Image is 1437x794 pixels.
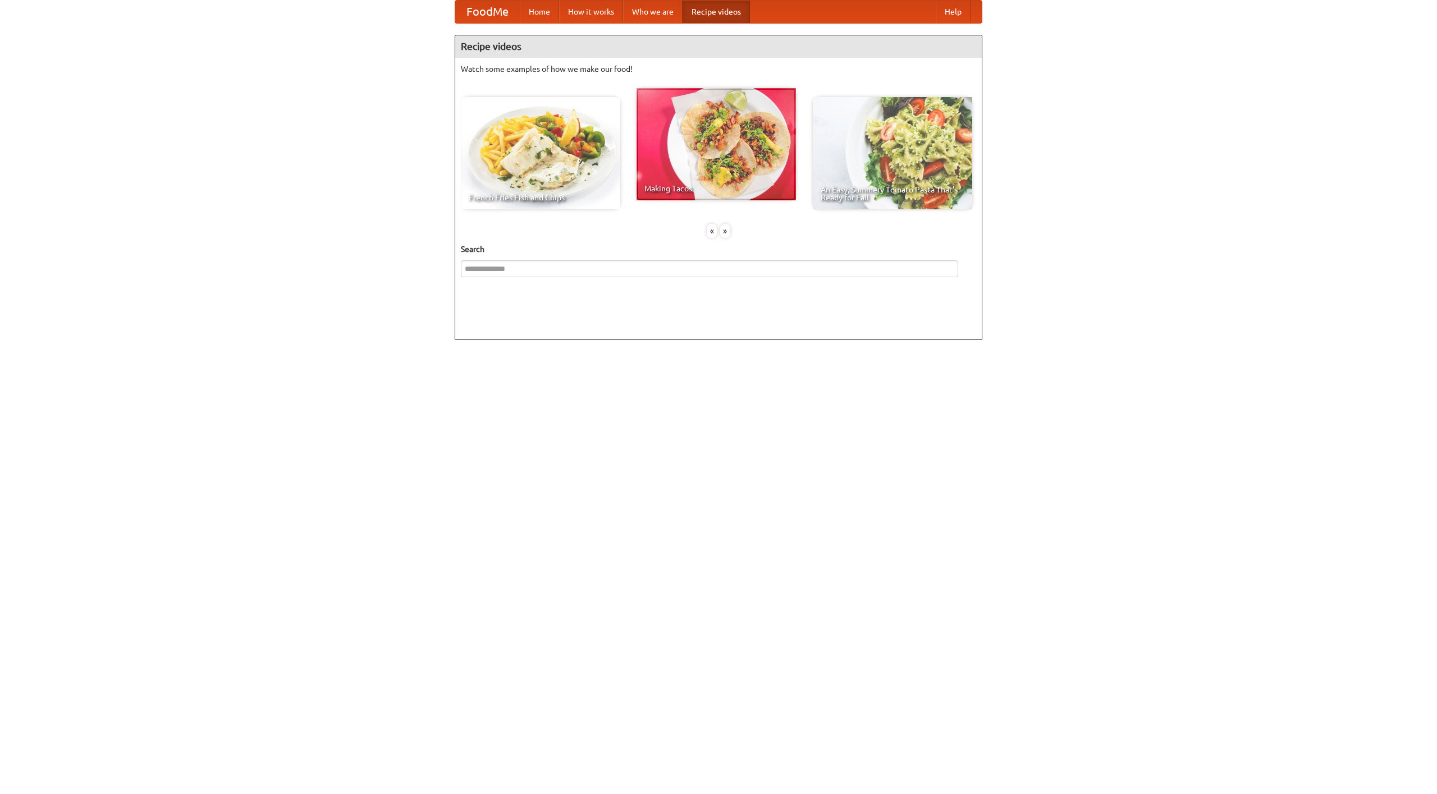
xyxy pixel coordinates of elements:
[637,88,796,200] a: Making Tacos
[559,1,623,23] a: How it works
[821,186,964,201] span: An Easy, Summery Tomato Pasta That's Ready for Fall
[455,35,982,58] h4: Recipe videos
[461,97,620,209] a: French Fries Fish and Chips
[461,63,976,75] p: Watch some examples of how we make our food!
[683,1,750,23] a: Recipe videos
[936,1,971,23] a: Help
[469,194,612,201] span: French Fries Fish and Chips
[455,1,520,23] a: FoodMe
[461,244,976,255] h5: Search
[644,185,788,192] span: Making Tacos
[707,224,717,238] div: «
[623,1,683,23] a: Who we are
[520,1,559,23] a: Home
[813,97,972,209] a: An Easy, Summery Tomato Pasta That's Ready for Fall
[720,224,730,238] div: »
